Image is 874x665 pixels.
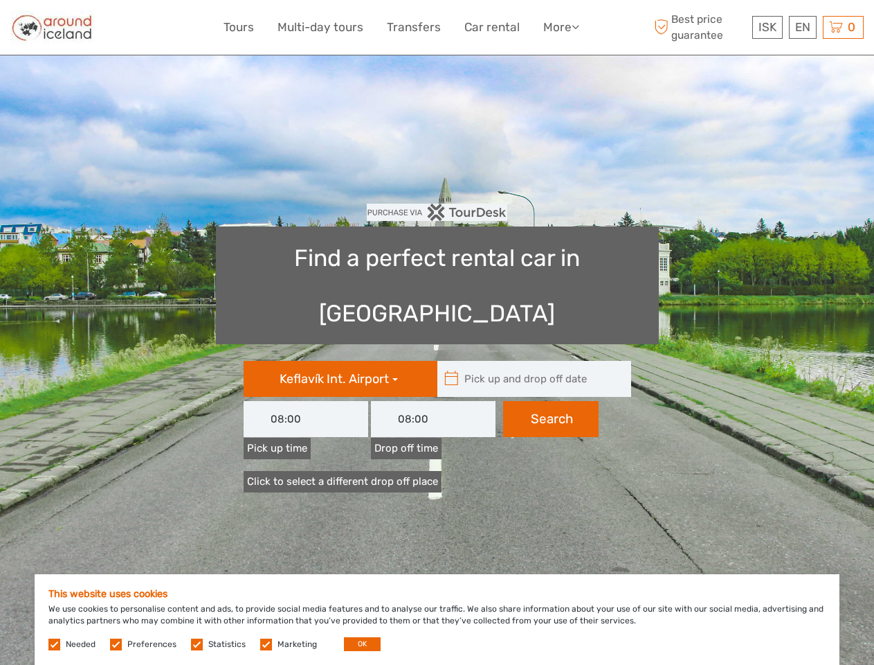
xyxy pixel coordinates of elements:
button: OK [344,637,381,651]
a: Click to select a different drop off place [244,471,441,493]
label: Pick up time [244,438,311,459]
label: Drop off time [371,438,441,459]
a: Car rental [464,17,520,37]
input: Pick up and drop off date [437,361,624,397]
p: We're away right now. Please check back later! [19,24,156,35]
button: Keflavík Int. Airport [244,361,437,397]
h1: Find a perfect rental car in [GEOGRAPHIC_DATA] [216,227,659,344]
a: Tours [224,17,254,37]
h5: This website uses cookies [48,588,826,600]
button: Open LiveChat chat widget [159,21,176,38]
img: Around Iceland [10,10,94,44]
label: Statistics [208,639,246,650]
span: Best price guarantee [650,12,749,42]
img: PurchaseViaTourDesk.png [367,204,507,221]
a: More [543,17,579,37]
label: Preferences [127,639,176,650]
input: Drop off time [371,401,495,437]
span: ISK [758,20,776,34]
a: Transfers [387,17,441,37]
label: Needed [66,639,95,650]
span: Keflavík Int. Airport [280,371,389,387]
button: Search [503,401,599,437]
a: Multi-day tours [277,17,363,37]
label: Marketing [277,639,317,650]
span: 0 [846,20,857,34]
div: We use cookies to personalise content and ads, to provide social media features and to analyse ou... [35,574,839,665]
div: EN [789,16,817,39]
input: Pick up time [244,401,368,437]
